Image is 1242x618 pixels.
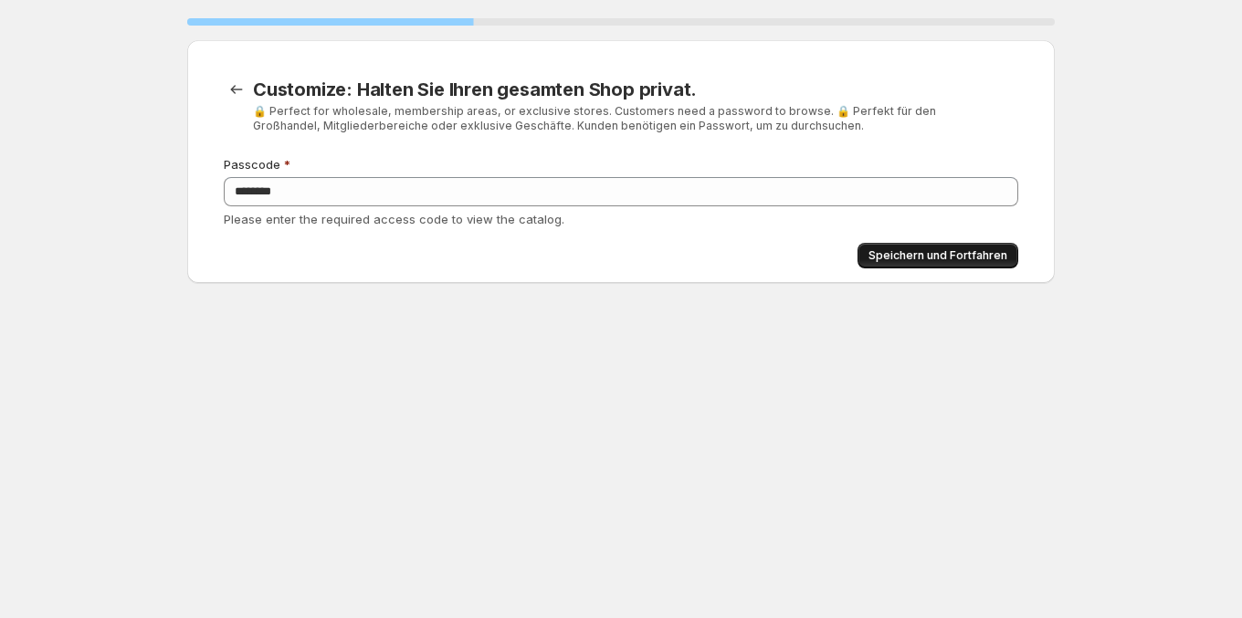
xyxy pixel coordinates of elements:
[224,157,280,172] span: Passcode
[253,104,1004,133] p: 🔒 Perfect for wholesale, membership areas, or exclusive stores. Customers need a password to brow...
[224,77,249,102] button: Back to templates
[224,212,564,226] span: Please enter the required access code to view the catalog.
[858,243,1018,268] button: Speichern und Fortfahren
[253,79,697,100] span: Customize: Halten Sie Ihren gesamten Shop privat.
[868,248,1007,263] span: Speichern und Fortfahren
